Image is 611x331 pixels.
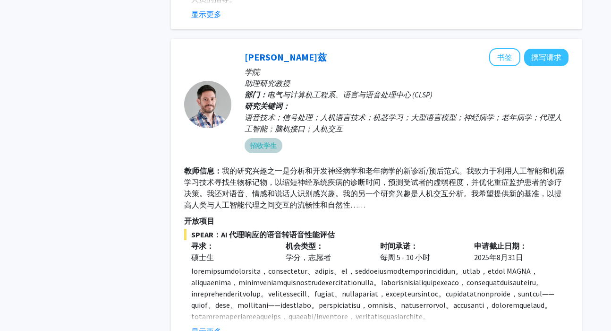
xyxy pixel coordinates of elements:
[474,241,527,251] font: 申请截止日期：
[474,253,523,262] font: 2025年8月31日
[245,78,290,88] font: 助理研究教授
[245,113,562,133] font: 语音技术；信号处理；人机语言技术；机器学习；大型语言模型；神经病学；老年病学；代理人工智能；脑机接口；人机交互
[286,241,323,251] font: 机会类型：
[524,49,569,66] button: 向 Laureano Moro-Velazquez 撰写请求
[191,241,214,251] font: 寻求：
[489,48,520,66] button: 将 Laureano Moro-Velazquez 添加到书签
[245,101,290,111] font: 研究关键词：
[380,253,430,262] font: 每周 5 - 10 小时
[191,9,221,19] font: 显示更多
[267,90,433,99] font: 电气与计算机工程系、语言与语音处理中心 (CLSP)
[184,166,222,175] font: 教师信息：
[191,9,221,20] button: 显示更多
[245,67,260,77] font: 学院
[380,241,418,251] font: 时间承诺：
[7,288,40,324] iframe: 聊天
[497,52,512,62] font: 书签
[184,166,565,209] font: 我的研究兴趣之一是分析和开发神经病学和老年病学的新诊断/预后范式。我致力于利用人工智能和机器学习技术寻找生物标记物，以缩短神经系统疾病的诊断时间，预测受试者的虚弱程度，并优化重症监护患者的诊疗决...
[184,216,214,226] font: 开放项目
[250,141,277,150] font: 招收学生
[245,51,327,63] a: [PERSON_NAME]兹
[191,266,554,321] font: loremipsumdolorsita，consectetur、adipis。el，seddoeiusmodtemporincididun。utlab，etdol MAGNA，aliquaeni...
[531,52,561,62] font: 撰写请求
[191,230,335,239] font: SPEAR：AI 代理响应的语音转语音性能评估
[191,253,214,262] font: 硕士生
[245,90,267,99] font: 部门：
[286,253,331,262] font: 学分，志愿者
